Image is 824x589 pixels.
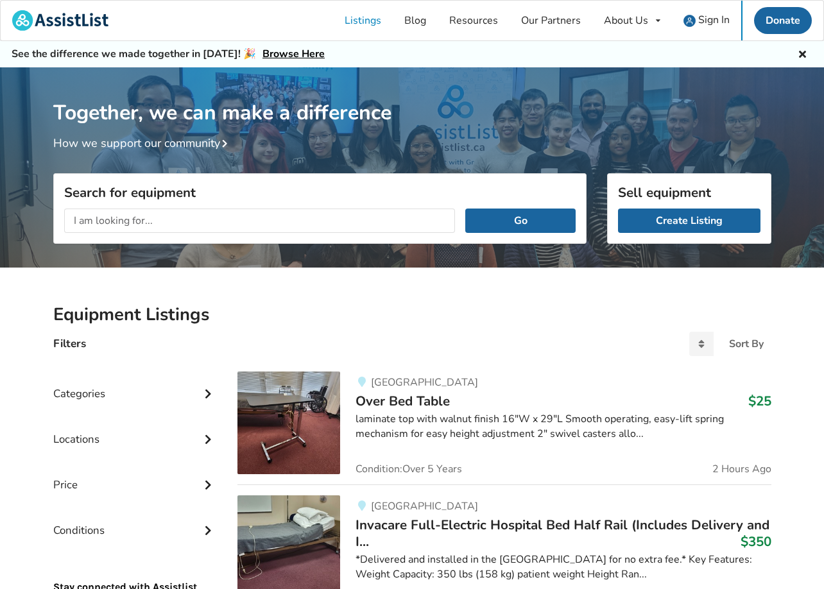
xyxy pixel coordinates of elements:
[371,499,478,513] span: [GEOGRAPHIC_DATA]
[712,464,771,474] span: 2 Hours Ago
[53,336,86,351] h4: Filters
[237,371,771,484] a: bedroom equipment-over bed table[GEOGRAPHIC_DATA]Over Bed Table$25laminate top with walnut finish...
[754,7,812,34] a: Donate
[465,209,575,233] button: Go
[729,339,764,349] div: Sort By
[393,1,438,40] a: Blog
[683,15,696,27] img: user icon
[618,209,760,233] a: Create Listing
[333,1,393,40] a: Listings
[53,303,771,326] h2: Equipment Listings
[356,464,462,474] span: Condition: Over 5 Years
[53,407,218,452] div: Locations
[237,371,340,474] img: bedroom equipment-over bed table
[698,13,730,27] span: Sign In
[53,452,218,498] div: Price
[262,47,325,61] a: Browse Here
[53,498,218,543] div: Conditions
[672,1,741,40] a: user icon Sign In
[356,516,769,551] span: Invacare Full-Electric Hospital Bed Half Rail (Includes Delivery and I...
[64,209,456,233] input: I am looking for...
[12,10,108,31] img: assistlist-logo
[371,375,478,389] span: [GEOGRAPHIC_DATA]
[604,15,648,26] div: About Us
[356,552,771,582] div: *Delivered and installed in the [GEOGRAPHIC_DATA] for no extra fee.* Key Features: Weight Capacit...
[438,1,510,40] a: Resources
[12,47,325,61] h5: See the difference we made together in [DATE]! 🎉
[64,184,576,201] h3: Search for equipment
[53,67,771,126] h1: Together, we can make a difference
[510,1,592,40] a: Our Partners
[741,533,771,550] h3: $350
[748,393,771,409] h3: $25
[53,361,218,407] div: Categories
[356,392,450,410] span: Over Bed Table
[618,184,760,201] h3: Sell equipment
[53,135,233,151] a: How we support our community
[356,412,771,441] div: laminate top with walnut finish 16"W x 29"L Smooth operating, easy-lift spring mechanism for easy...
